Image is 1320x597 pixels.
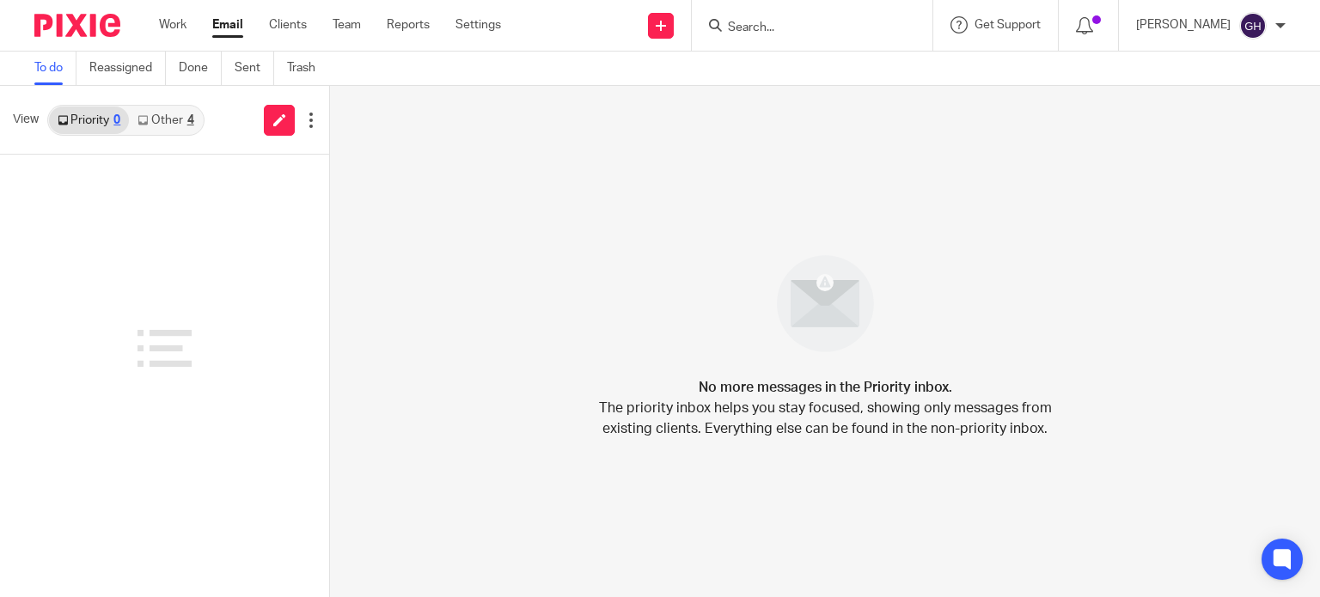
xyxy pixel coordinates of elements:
a: Email [212,16,243,34]
div: 4 [187,114,194,126]
div: 0 [113,114,120,126]
a: Team [333,16,361,34]
p: [PERSON_NAME] [1136,16,1231,34]
span: Get Support [975,19,1041,31]
a: Reports [387,16,430,34]
a: Reassigned [89,52,166,85]
input: Search [726,21,881,36]
span: View [13,111,39,129]
img: image [766,244,885,363]
h4: No more messages in the Priority inbox. [699,377,952,398]
a: To do [34,52,76,85]
a: Clients [269,16,307,34]
img: svg%3E [1239,12,1267,40]
a: Work [159,16,186,34]
a: Trash [287,52,328,85]
a: Settings [455,16,501,34]
a: Sent [235,52,274,85]
a: Other4 [129,107,202,134]
p: The priority inbox helps you stay focused, showing only messages from existing clients. Everythin... [597,398,1053,439]
a: Priority0 [49,107,129,134]
img: Pixie [34,14,120,37]
a: Done [179,52,222,85]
